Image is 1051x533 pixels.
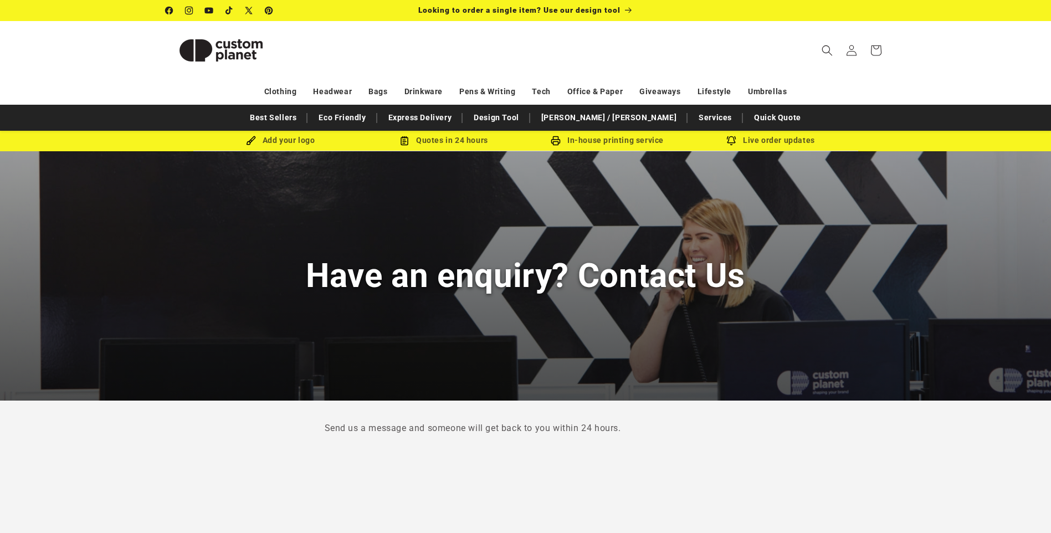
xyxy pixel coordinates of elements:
[404,82,443,101] a: Drinkware
[689,134,853,147] div: Live order updates
[264,82,297,101] a: Clothing
[693,108,737,127] a: Services
[313,108,371,127] a: Eco Friendly
[313,82,352,101] a: Headwear
[161,21,280,79] a: Custom Planet
[526,134,689,147] div: In-house printing service
[748,82,787,101] a: Umbrellas
[246,136,256,146] img: Brush Icon
[748,108,807,127] a: Quick Quote
[532,82,550,101] a: Tech
[244,108,302,127] a: Best Sellers
[362,134,526,147] div: Quotes in 24 hours
[306,254,745,297] h1: Have an enquiry? Contact Us
[698,82,731,101] a: Lifestyle
[199,134,362,147] div: Add your logo
[815,38,839,63] summary: Search
[166,25,276,75] img: Custom Planet
[726,136,736,146] img: Order updates
[325,421,727,437] p: Send us a message and someone will get back to you within 24 hours.
[536,108,682,127] a: [PERSON_NAME] / [PERSON_NAME]
[368,82,387,101] a: Bags
[996,480,1051,533] iframe: Chat Widget
[383,108,458,127] a: Express Delivery
[551,136,561,146] img: In-house printing
[418,6,621,14] span: Looking to order a single item? Use our design tool
[639,82,680,101] a: Giveaways
[567,82,623,101] a: Office & Paper
[399,136,409,146] img: Order Updates Icon
[468,108,525,127] a: Design Tool
[459,82,515,101] a: Pens & Writing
